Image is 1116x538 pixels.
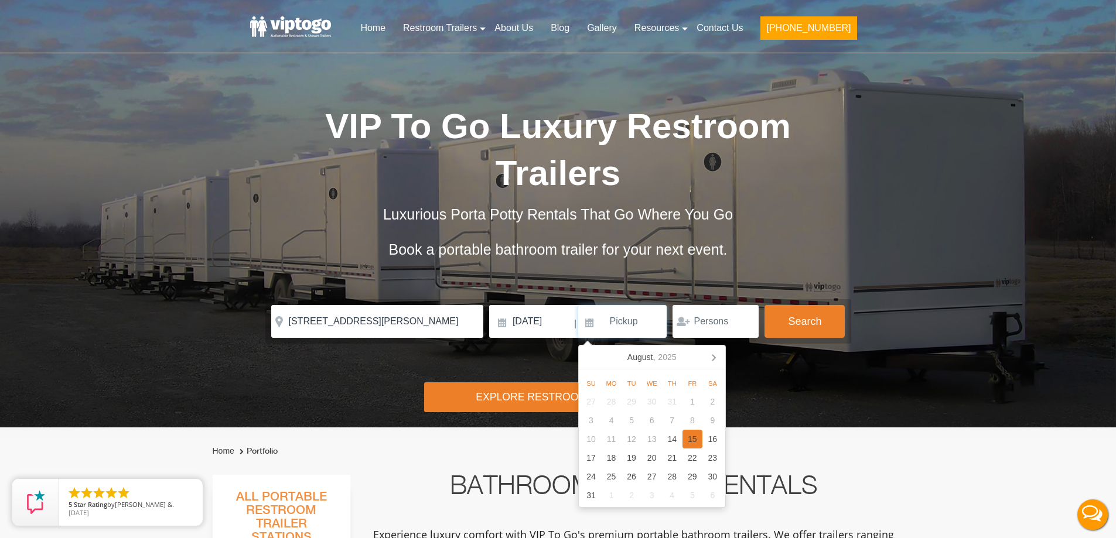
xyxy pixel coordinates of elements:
div: 10 [581,430,602,448]
div: 5 [682,486,703,505]
button: Live Chat [1069,491,1116,538]
div: 3 [581,411,602,430]
div: August, [623,348,681,366]
div: 2 [622,486,642,505]
div: Fr [682,376,703,390]
div: 22 [682,448,703,467]
button: Search [765,305,845,338]
div: Explore Restroom Trailers [424,382,692,412]
input: Persons [673,305,759,338]
div: 27 [641,467,662,486]
div: 29 [622,392,642,411]
div: 29 [682,467,703,486]
div: 6 [702,486,723,505]
div: 14 [662,430,682,448]
li:  [117,486,131,500]
span: Star Rating [74,500,107,509]
input: Delivery [489,305,573,338]
span: | [574,305,576,342]
div: Mo [601,376,622,390]
a: [PHONE_NUMBER] [752,15,865,47]
div: 18 [601,448,622,467]
a: Home [213,446,234,455]
a: Contact Us [688,15,752,41]
div: 28 [662,467,682,486]
div: 25 [601,467,622,486]
img: Review Rating [24,491,47,514]
div: 20 [641,448,662,467]
span: by [69,501,193,509]
div: 24 [581,467,602,486]
a: Gallery [578,15,626,41]
div: 26 [622,467,642,486]
div: 31 [662,392,682,411]
li:  [92,486,106,500]
div: 13 [641,430,662,448]
div: 4 [662,486,682,505]
a: Blog [542,15,578,41]
div: 5 [622,411,642,430]
div: 1 [682,392,703,411]
div: 19 [622,448,642,467]
div: Tu [622,376,642,390]
li: Portfolio [237,444,278,458]
div: 12 [622,430,642,448]
div: 11 [601,430,622,448]
div: 28 [601,392,622,411]
div: 6 [641,411,662,430]
span: Luxurious Porta Potty Rentals That Go Where You Go [383,206,733,222]
div: 27 [581,392,602,411]
span: 5 [69,500,72,509]
span: Book a portable bathroom trailer for your next event. [388,241,727,258]
div: Sa [702,376,723,390]
div: 23 [702,448,723,467]
div: 30 [641,392,662,411]
div: We [641,376,662,390]
div: 7 [662,411,682,430]
div: 8 [682,411,703,430]
div: Th [662,376,682,390]
a: Restroom Trailers [394,15,486,41]
div: 15 [682,430,703,448]
div: 30 [702,467,723,486]
a: Resources [626,15,688,41]
span: [DATE] [69,508,89,517]
div: 9 [702,411,723,430]
h2: Bathroom Trailer Rentals [366,475,902,503]
div: 21 [662,448,682,467]
input: Pickup [578,305,667,338]
i: 2025 [658,350,676,364]
li:  [80,486,94,500]
li:  [104,486,118,500]
input: Where do you need your restroom? [271,305,483,338]
div: 31 [581,486,602,505]
div: 1 [601,486,622,505]
div: 3 [641,486,662,505]
span: VIP To Go Luxury Restroom Trailers [325,107,791,193]
span: [PERSON_NAME] &. [115,500,174,509]
div: 16 [702,430,723,448]
div: 4 [601,411,622,430]
li:  [67,486,81,500]
div: 17 [581,448,602,467]
a: Home [351,15,394,41]
a: About Us [486,15,542,41]
div: Su [581,376,602,390]
div: 2 [702,392,723,411]
button: [PHONE_NUMBER] [760,16,856,40]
